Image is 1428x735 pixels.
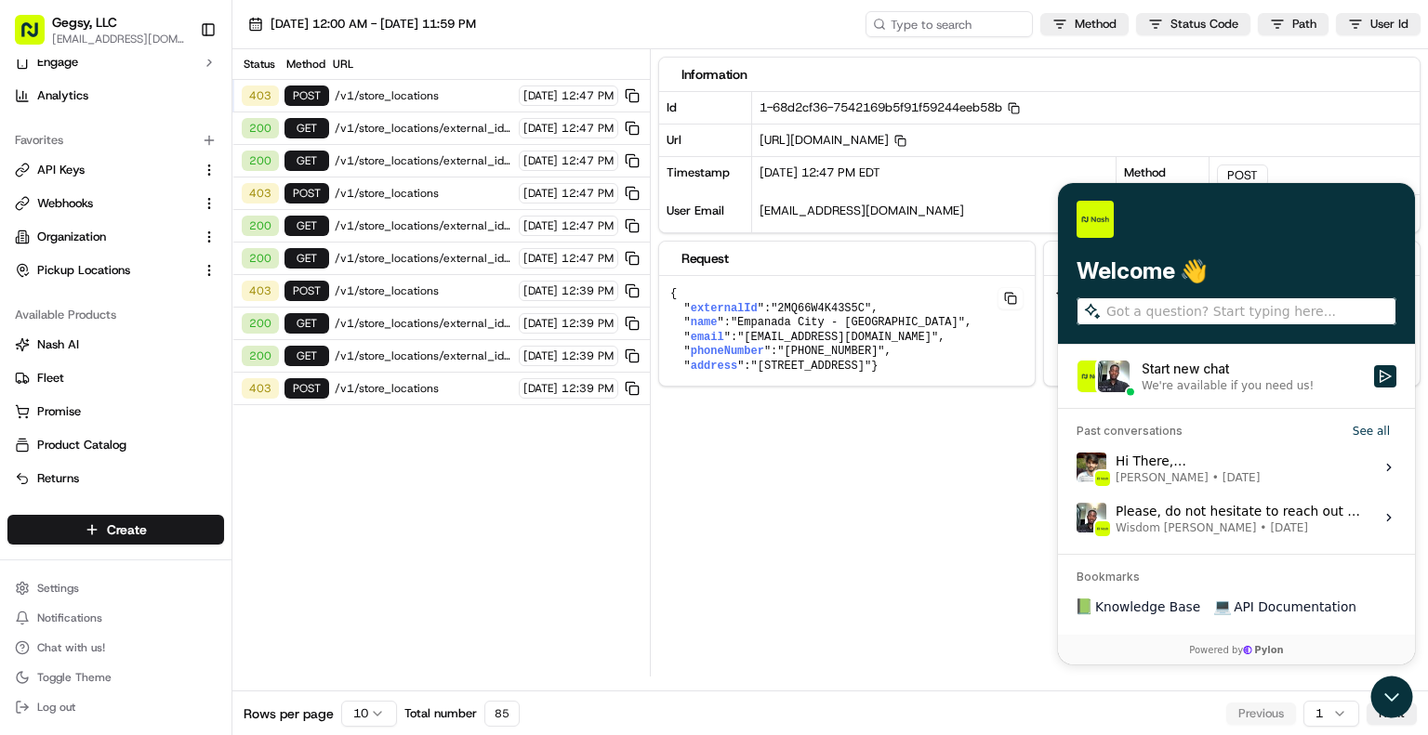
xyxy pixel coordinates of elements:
[284,183,329,203] div: POST
[240,57,277,72] div: Status
[523,316,558,331] span: [DATE]
[37,437,126,453] span: Product Catalog
[335,153,513,168] span: /v1/store_locations/external_identifier/2MQ66W4K43S5C
[335,381,513,396] span: /v1/store_locations
[1117,156,1210,194] div: Method
[284,85,329,106] div: POST
[659,195,752,233] div: User Email
[271,16,476,33] span: [DATE] 12:00 AM - [DATE] 11:59 PM
[523,186,558,201] span: [DATE]
[7,256,224,285] button: Pickup Locations
[7,575,224,601] button: Settings
[760,203,964,218] span: [EMAIL_ADDRESS][DOMAIN_NAME]
[777,345,884,358] span: "[PHONE_NUMBER]"
[1292,16,1316,33] span: Path
[37,87,88,104] span: Analytics
[335,121,513,136] span: /v1/store_locations/external_identifier/2MQ66W4K43S5C
[760,132,906,148] span: [URL][DOMAIN_NAME]
[15,229,194,245] a: Organization
[523,348,558,363] span: [DATE]
[335,88,513,103] span: /v1/store_locations
[1336,13,1421,35] button: User Id
[659,276,1035,386] pre: { " ": , " ": , " ": , " ": , " ": }
[1370,16,1408,33] span: User Id
[7,664,224,690] button: Toggle Theme
[52,13,117,32] button: Gegsy, LLC
[7,635,224,661] button: Chat with us!
[283,57,327,72] div: Method
[37,403,81,420] span: Promise
[562,251,614,266] span: 12:47 PM
[562,316,614,331] span: 12:39 PM
[7,125,224,155] div: Favorites
[335,251,513,266] span: /v1/store_locations/external_identifier/2485YF01C1VN7
[7,363,224,393] button: Fleet
[484,701,520,727] div: 85
[562,381,614,396] span: 12:39 PM
[562,348,614,363] span: 12:39 PM
[335,218,513,233] span: /v1/store_locations/external_identifier/2485YF01C1VN7
[760,99,1020,115] span: 1-68d2cf36-7542169b5f91f59244eeb58b
[7,464,224,493] button: Returns
[562,218,614,233] span: 12:47 PM
[7,430,224,460] button: Product Catalog
[242,281,279,301] div: 403
[523,251,558,266] span: [DATE]
[681,65,1397,84] div: Information
[242,118,279,138] div: 200
[691,360,737,373] span: address
[562,88,614,103] span: 12:47 PM
[242,85,279,106] div: 403
[562,121,614,136] span: 12:47 PM
[7,694,224,720] button: Log out
[659,124,752,156] div: Url
[7,189,224,218] button: Webhooks
[284,281,329,301] div: POST
[244,704,334,723] span: Rows per page
[866,11,1033,37] input: Type to search
[284,216,329,236] div: GET
[7,330,224,360] button: Nash AI
[7,222,224,252] button: Organization
[284,151,329,171] div: GET
[242,151,279,171] div: 200
[771,302,871,315] span: "2MQ66W4K43S5C"
[1368,674,1419,724] iframe: Open customer support
[691,345,764,358] span: phoneNumber
[242,378,279,399] div: 403
[7,515,224,545] button: Create
[107,520,147,539] span: Create
[37,195,93,212] span: Webhooks
[52,32,185,46] button: [EMAIL_ADDRESS][DOMAIN_NAME]
[1058,183,1415,664] iframe: Customer support window
[523,88,558,103] span: [DATE]
[15,195,194,212] a: Webhooks
[37,162,85,178] span: API Keys
[242,313,279,334] div: 200
[1040,13,1129,35] button: Method
[751,360,872,373] span: "[STREET_ADDRESS]"
[523,153,558,168] span: [DATE]
[691,331,724,344] span: email
[1075,16,1117,33] span: Method
[7,605,224,631] button: Notifications
[37,54,78,71] span: Engage
[284,378,329,399] div: POST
